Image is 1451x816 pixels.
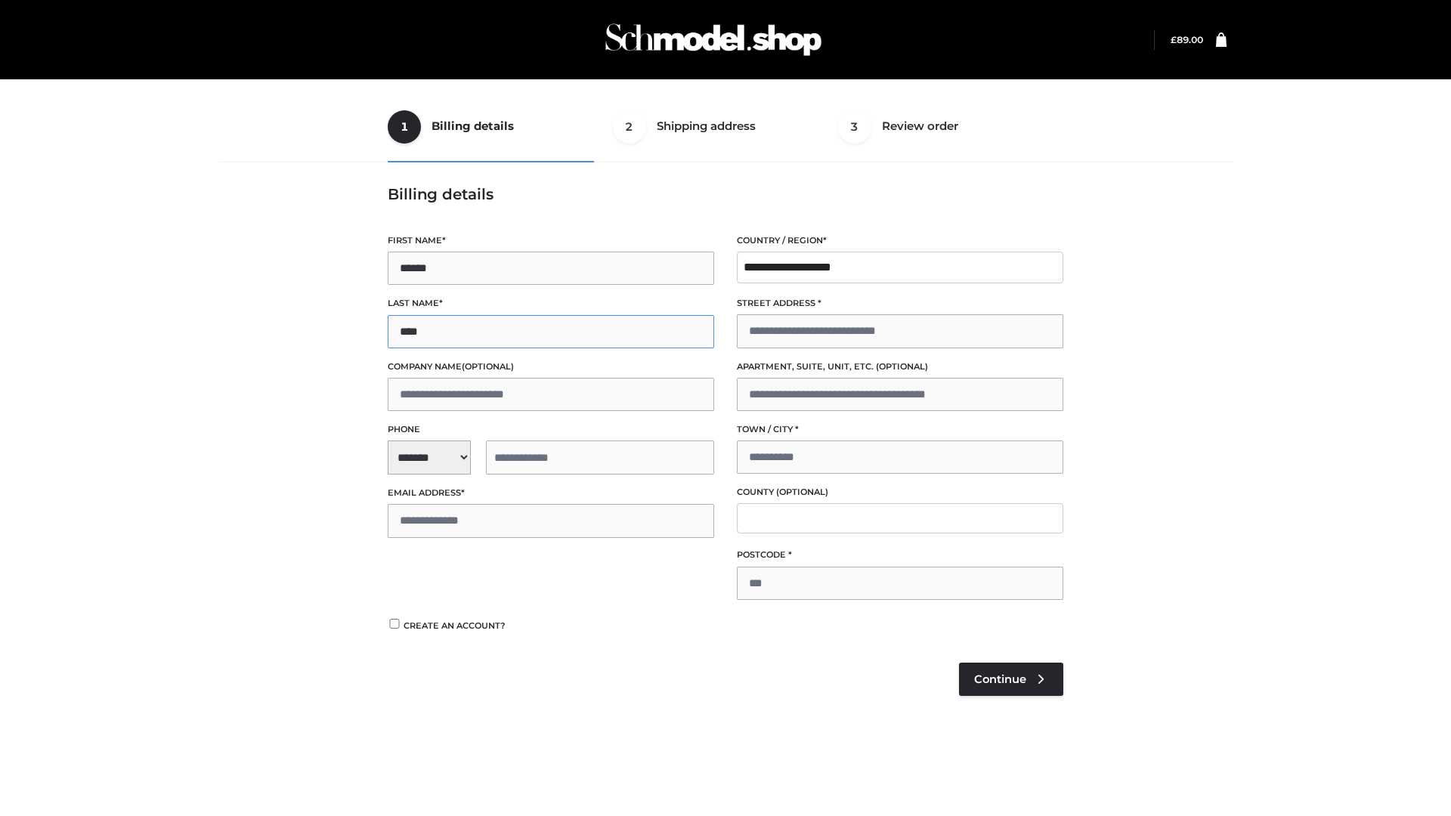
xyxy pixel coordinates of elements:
a: £89.00 [1171,34,1203,45]
label: Phone [388,422,714,437]
input: Create an account? [388,619,401,629]
span: £ [1171,34,1177,45]
label: Street address [737,296,1063,311]
img: Schmodel Admin 964 [600,10,827,70]
span: (optional) [776,487,828,497]
bdi: 89.00 [1171,34,1203,45]
label: Apartment, suite, unit, etc. [737,360,1063,374]
label: Last name [388,296,714,311]
label: County [737,485,1063,499]
h3: Billing details [388,185,1063,203]
span: (optional) [876,361,928,372]
span: Continue [974,672,1026,686]
span: (optional) [462,361,514,372]
label: Email address [388,486,714,500]
label: Company name [388,360,714,374]
span: Create an account? [404,620,506,631]
label: Postcode [737,548,1063,562]
label: Country / Region [737,233,1063,248]
label: Town / City [737,422,1063,437]
label: First name [388,233,714,248]
a: Continue [959,663,1063,696]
